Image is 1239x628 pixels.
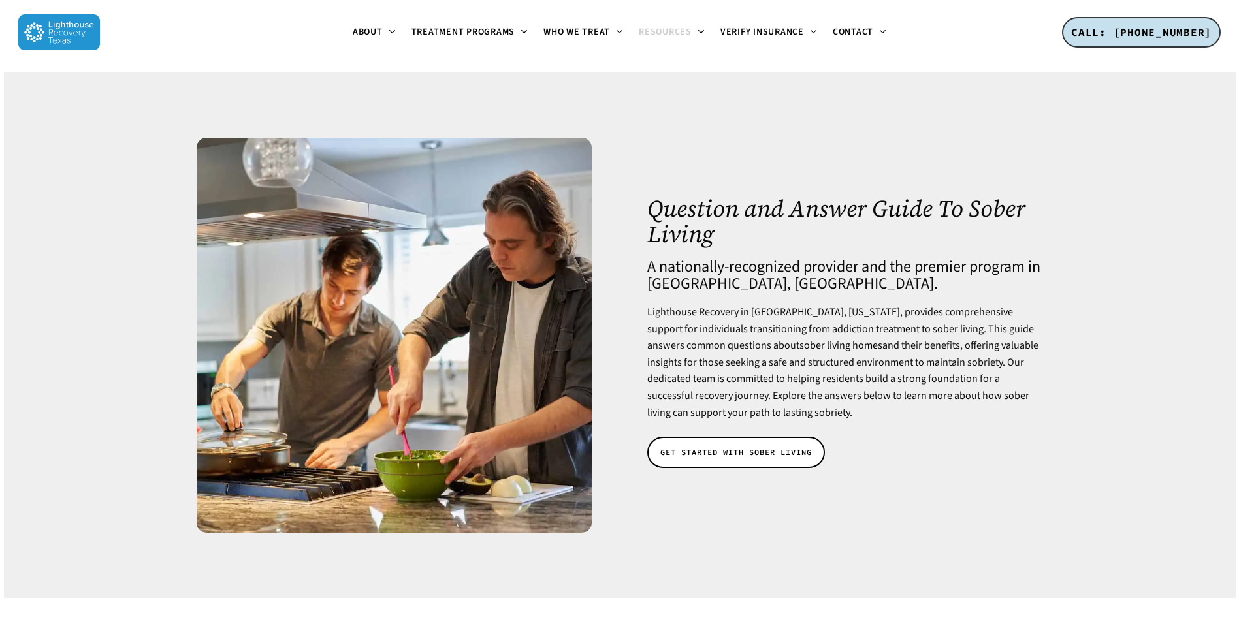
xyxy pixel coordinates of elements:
[660,446,812,459] span: GET STARTED WITH SOBER LIVING
[543,25,610,39] span: Who We Treat
[647,196,1042,247] h1: Question and Answer Guide To Sober Living
[404,27,536,38] a: Treatment Programs
[1071,25,1212,39] span: CALL: [PHONE_NUMBER]
[353,25,383,39] span: About
[411,25,515,39] span: Treatment Programs
[639,25,692,39] span: Resources
[18,14,100,50] img: Lighthouse Recovery Texas
[799,338,882,353] a: sober living homes
[833,25,873,39] span: Contact
[647,437,825,468] a: GET STARTED WITH SOBER LIVING
[631,27,713,38] a: Resources
[345,27,404,38] a: About
[825,27,894,38] a: Contact
[536,27,631,38] a: Who We Treat
[1062,17,1221,48] a: CALL: [PHONE_NUMBER]
[720,25,804,39] span: Verify Insurance
[713,27,825,38] a: Verify Insurance
[647,305,1034,353] span: Lighthouse Recovery in [GEOGRAPHIC_DATA], [US_STATE], provides comprehensive support for individu...
[647,338,1038,419] span: and their benefits, offering valuable insights for those seeking a safe and structured environmen...
[647,259,1042,292] h4: A nationally-recognized provider and the premier program in [GEOGRAPHIC_DATA], [GEOGRAPHIC_DATA].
